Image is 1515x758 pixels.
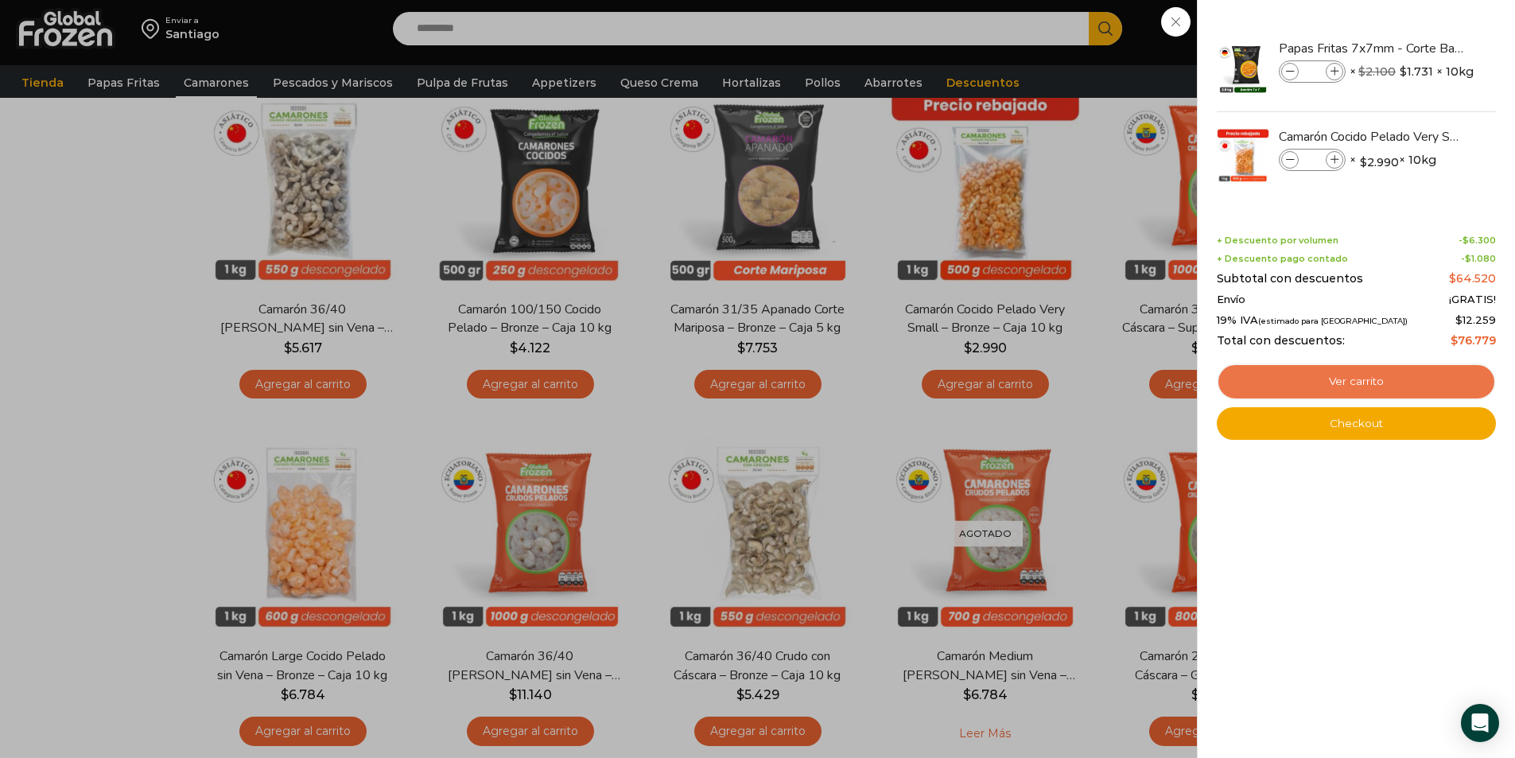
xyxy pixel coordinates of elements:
[1461,704,1499,742] div: Open Intercom Messenger
[1455,313,1496,326] span: 12.259
[1217,272,1363,286] span: Subtotal con descuentos
[1360,154,1399,170] bdi: 2.990
[1459,235,1496,246] span: -
[1217,254,1348,264] span: + Descuento pago contado
[1451,333,1458,348] span: $
[1463,235,1496,246] bdi: 6.300
[1300,63,1324,80] input: Product quantity
[1217,293,1245,306] span: Envío
[1449,293,1496,306] span: ¡GRATIS!
[1400,64,1433,80] bdi: 1.731
[1217,407,1496,441] a: Checkout
[1449,271,1496,286] bdi: 64.520
[1455,313,1463,326] span: $
[1465,253,1471,264] span: $
[1463,235,1469,246] span: $
[1350,149,1436,171] span: × × 10kg
[1279,40,1468,57] a: Papas Fritas 7x7mm - Corte Bastón - Caja 10 kg
[1350,60,1474,83] span: × × 10kg
[1358,64,1365,79] span: $
[1217,363,1496,400] a: Ver carrito
[1300,151,1324,169] input: Product quantity
[1451,333,1496,348] bdi: 76.779
[1358,64,1396,79] bdi: 2.100
[1449,271,1456,286] span: $
[1217,235,1338,246] span: + Descuento por volumen
[1258,317,1408,325] small: (estimado para [GEOGRAPHIC_DATA])
[1360,154,1367,170] span: $
[1400,64,1407,80] span: $
[1461,254,1496,264] span: -
[1217,334,1345,348] span: Total con descuentos:
[1279,128,1468,146] a: Camarón Cocido Pelado Very Small - Bronze - Caja 10 kg
[1217,314,1408,327] span: 19% IVA
[1465,253,1496,264] bdi: 1.080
